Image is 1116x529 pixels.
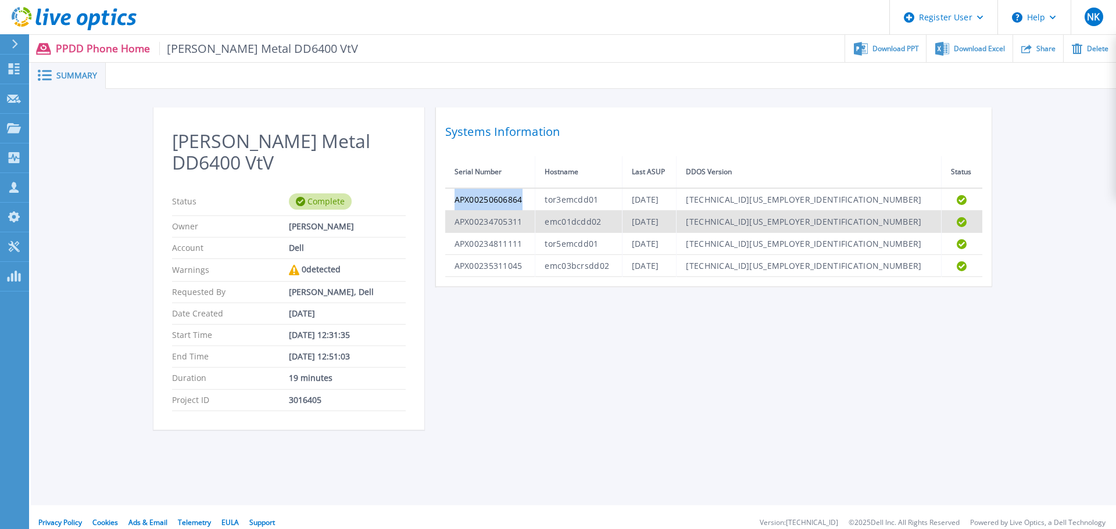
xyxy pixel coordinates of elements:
td: [TECHNICAL_ID][US_EMPLOYER_IDENTIFICATION_NUMBER] [677,233,941,255]
span: NK [1087,12,1100,21]
div: 19 minutes [289,373,406,383]
p: Warnings [172,265,289,275]
p: Owner [172,222,289,231]
p: Project ID [172,395,289,405]
div: [DATE] [289,309,406,318]
div: 0 detected [289,265,406,275]
li: Version: [TECHNICAL_ID] [760,519,838,527]
td: [DATE] [622,188,677,211]
a: Support [249,517,275,527]
p: Duration [172,373,289,383]
span: Summary [56,71,97,80]
span: [PERSON_NAME] Metal DD6400 VtV [159,42,359,55]
a: Telemetry [178,517,211,527]
td: emc01dcdd02 [535,211,622,233]
td: [DATE] [622,211,677,233]
h2: Systems Information [445,121,982,142]
a: Privacy Policy [38,517,82,527]
span: Download Excel [954,45,1005,52]
div: Complete [289,193,352,210]
th: Serial Number [445,156,535,188]
p: Account [172,243,289,253]
td: [TECHNICAL_ID][US_EMPLOYER_IDENTIFICATION_NUMBER] [677,211,941,233]
th: Status [941,156,982,188]
p: Date Created [172,309,289,318]
div: [PERSON_NAME] [289,222,406,231]
td: tor3emcdd01 [535,188,622,211]
td: [TECHNICAL_ID][US_EMPLOYER_IDENTIFICATION_NUMBER] [677,255,941,277]
span: Download PPT [872,45,919,52]
div: Dell [289,243,406,253]
th: Hostname [535,156,622,188]
li: Powered by Live Optics, a Dell Technology [970,519,1106,527]
p: Status [172,193,289,210]
td: APX00234811111 [445,233,535,255]
th: DDOS Version [677,156,941,188]
a: Cookies [92,517,118,527]
td: APX00234705311 [445,211,535,233]
td: tor5emcdd01 [535,233,622,255]
td: [DATE] [622,255,677,277]
span: Share [1036,45,1056,52]
p: PPDD Phone Home [56,42,359,55]
td: APX00235311045 [445,255,535,277]
div: [DATE] 12:31:35 [289,330,406,340]
div: 3016405 [289,395,406,405]
p: End Time [172,352,289,361]
div: [DATE] 12:51:03 [289,352,406,361]
h2: [PERSON_NAME] Metal DD6400 VtV [172,131,406,174]
span: Delete [1087,45,1108,52]
p: Start Time [172,330,289,340]
a: EULA [221,517,239,527]
a: Ads & Email [128,517,167,527]
th: Last ASUP [622,156,677,188]
td: [DATE] [622,233,677,255]
td: emc03bcrsdd02 [535,255,622,277]
p: Requested By [172,287,289,297]
td: [TECHNICAL_ID][US_EMPLOYER_IDENTIFICATION_NUMBER] [677,188,941,211]
li: © 2025 Dell Inc. All Rights Reserved [849,519,960,527]
td: APX00250606864 [445,188,535,211]
div: [PERSON_NAME], Dell [289,287,406,297]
